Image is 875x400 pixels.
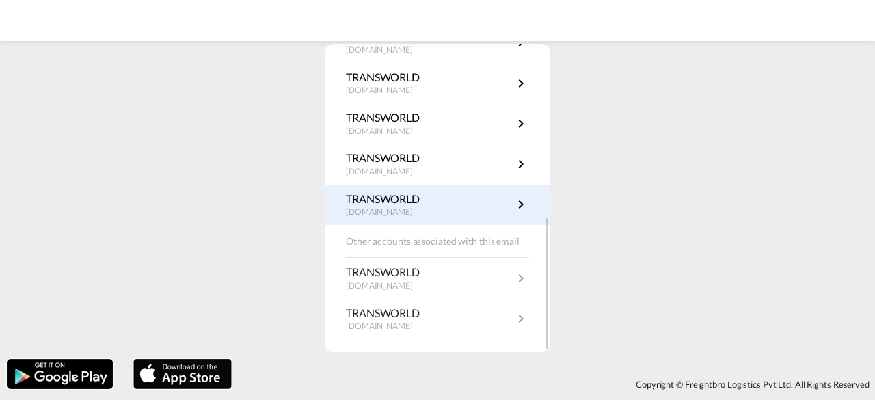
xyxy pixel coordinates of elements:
[239,373,875,396] div: Copyright © Freightbro Logistics Pvt Ltd. All Rights Reserved
[513,75,529,92] md-icon: icon-chevron-right
[346,235,529,248] p: Other accounts associated with this email
[513,270,529,286] md-icon: icon-chevron-right
[346,321,427,332] p: [DOMAIN_NAME]
[346,150,427,165] p: TRANSWORLD
[513,156,529,172] md-icon: icon-chevron-right
[346,280,427,292] p: [DOMAIN_NAME]
[513,310,529,327] md-icon: icon-chevron-right
[346,265,427,280] p: TRANSWORLD
[513,196,529,213] md-icon: icon-chevron-right
[346,70,529,96] a: TRANSWORLD[DOMAIN_NAME]
[346,70,427,85] p: TRANSWORLD
[346,44,427,56] p: [DOMAIN_NAME]
[346,85,427,96] p: [DOMAIN_NAME]
[346,191,529,218] a: TRANSWORLD[DOMAIN_NAME]
[346,206,427,218] p: [DOMAIN_NAME]
[346,306,427,321] p: TRANSWORLD
[346,191,427,206] p: TRANSWORLD
[346,110,529,137] a: TRANSWORLD[DOMAIN_NAME]
[346,110,427,125] p: TRANSWORLD
[513,116,529,132] md-icon: icon-chevron-right
[132,358,233,390] img: apple.png
[346,166,427,178] p: [DOMAIN_NAME]
[346,126,427,137] p: [DOMAIN_NAME]
[346,150,529,177] a: TRANSWORLD[DOMAIN_NAME]
[5,358,114,390] img: google.png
